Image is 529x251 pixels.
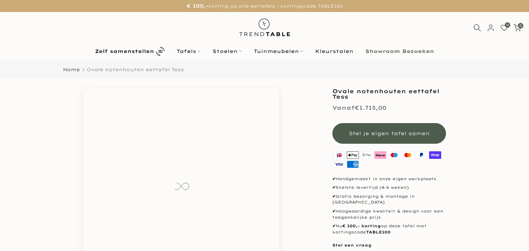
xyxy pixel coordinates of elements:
button: Stel je eigen tafel samen [332,123,446,144]
strong: ✔ [332,194,335,199]
p: Gratis bezorging & montage in [GEOGRAPHIC_DATA] [332,194,446,206]
strong: ✔ [332,223,335,228]
a: Showroom Bezoeken [360,47,440,55]
img: master [401,151,415,160]
a: Kleurstalen [309,47,360,55]
a: Stoelen [207,47,248,55]
img: klarna [373,151,387,160]
span: Vanaf [332,104,355,111]
img: visa [332,160,346,169]
strong: € 100,- korting [342,223,381,228]
img: apple pay [346,151,360,160]
p: Nu op deze tafel met kortingscode [332,223,446,235]
img: google pay [360,151,374,160]
a: 0 [514,24,521,32]
img: american express [346,160,360,169]
a: Home [63,67,80,72]
p: korting op alle eettafels - kortingscode TABLE100 [9,2,520,10]
span: 0 [518,23,523,28]
strong: ✔ [332,209,335,214]
span: Ovale notenhouten eettafel Tess [87,67,184,72]
span: Stel je eigen tafel samen [349,130,430,137]
a: Stel een vraag [332,243,372,248]
img: maestro [387,151,401,160]
strong: ✔ [332,185,335,190]
img: ideal [332,151,346,160]
strong: ✔ [332,176,335,181]
p: Snelste levertijd (4-6 weken) [332,185,446,191]
p: Hoogwaardige kwaliteit & design voor een toegankelijke prijs [332,208,446,220]
b: Showroom Bezoeken [365,49,434,54]
strong: TABLE100 [366,230,391,234]
strong: € 100,- [187,3,208,9]
span: 0 [505,22,510,28]
a: Zelf samenstellen [89,45,171,57]
img: trend-table [235,12,295,43]
img: paypal [415,151,428,160]
b: Zelf samenstellen [95,49,154,54]
img: shopify pay [428,151,442,160]
div: €1.715,00 [332,103,386,113]
h1: Ovale notenhouten eettafel Tess [332,88,446,99]
p: Handgemaakt in onze eigen werkplaats [332,176,446,182]
a: Tafels [171,47,207,55]
a: 0 [500,24,508,32]
a: Tuinmeubelen [248,47,309,55]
